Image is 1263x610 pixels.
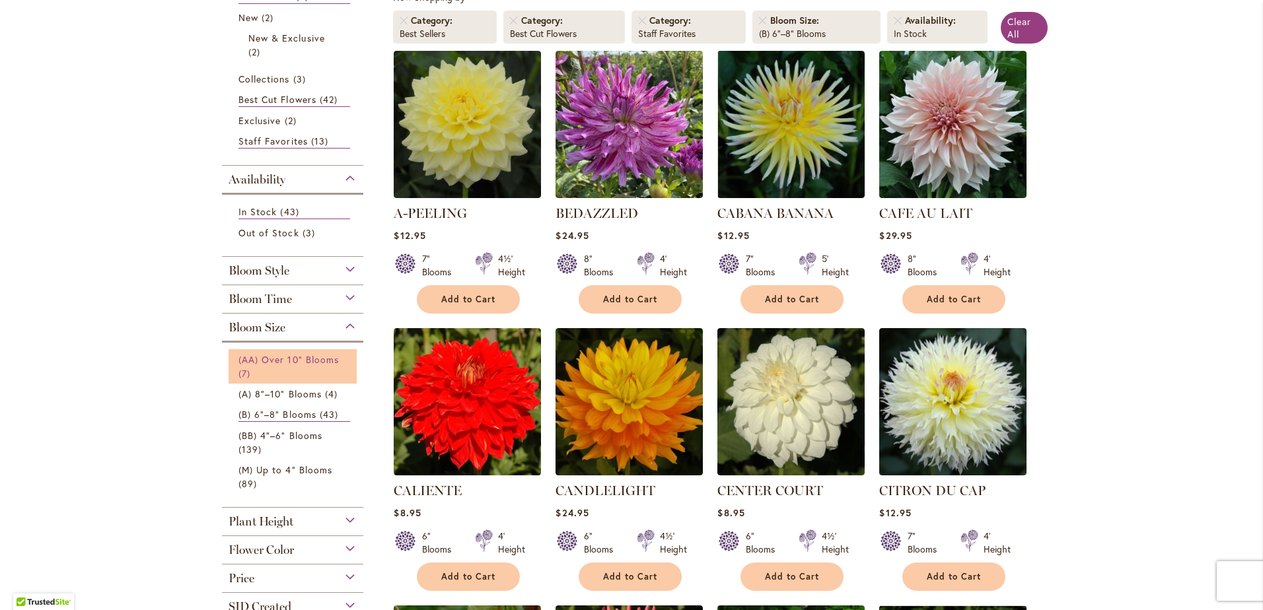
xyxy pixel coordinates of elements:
div: 4' Height [984,529,1011,556]
span: $29.95 [879,229,912,242]
span: Bloom Style [229,263,289,278]
span: Category [411,14,456,27]
a: Remove Category Staff Favorites [638,17,646,24]
span: Bloom Time [229,292,292,306]
button: Add to Cart [902,562,1005,591]
a: CANDLELIGHT [556,483,655,498]
a: (B) 6"–8" Blooms 43 [238,407,350,422]
span: Availability [229,172,285,187]
div: 5' Height [822,252,849,279]
span: Add to Cart [927,571,981,582]
span: 2 [285,114,300,127]
a: Café Au Lait [879,188,1027,201]
button: Add to Cart [740,285,844,314]
a: Collections [238,72,350,86]
a: CENTER COURT [717,465,865,478]
a: Remove Category Best Cut Flowers [510,17,518,24]
a: CABANA BANANA [717,205,834,221]
img: CITRON DU CAP [879,328,1027,475]
span: Bloom Size [770,14,822,27]
span: Exclusive [238,114,281,127]
span: (AA) Over 10" Blooms [238,353,339,366]
a: New &amp; Exclusive [248,31,340,59]
span: $12.95 [879,506,911,519]
img: Café Au Lait [879,51,1027,198]
div: 4' Height [660,252,687,279]
span: Category [521,14,566,27]
span: 13 [311,134,332,148]
a: Best Cut Flowers [238,92,350,107]
span: New & Exclusive [248,32,325,44]
div: 6" Blooms [584,529,621,556]
div: 4½' Height [498,252,525,279]
a: CALIENTE [394,465,541,478]
a: CITRON DU CAP [879,465,1027,478]
a: CABANA BANANA [717,188,865,201]
div: 4' Height [498,529,525,556]
span: New [238,11,258,24]
button: Add to Cart [740,562,844,591]
a: (M) Up to 4" Blooms 89 [238,463,350,491]
span: Add to Cart [441,571,495,582]
span: (BB) 4"–6" Blooms [238,429,322,442]
span: $8.95 [717,506,744,519]
span: Flower Color [229,543,294,557]
span: $8.95 [394,506,421,519]
span: 7 [238,366,254,380]
span: $12.95 [717,229,749,242]
span: Add to Cart [927,294,981,305]
span: 2 [248,45,264,59]
div: Best Sellers [400,27,489,40]
a: Clear All [1001,12,1048,44]
img: CENTER COURT [717,328,865,475]
a: (BB) 4"–6" Blooms 139 [238,428,350,456]
button: Add to Cart [579,562,682,591]
button: Add to Cart [417,562,520,591]
img: CABANA BANANA [717,51,865,198]
span: $12.95 [394,229,425,242]
div: 6" Blooms [422,529,459,556]
a: (A) 8"–10" Blooms 4 [238,387,350,401]
span: Add to Cart [765,571,819,582]
a: CENTER COURT [717,483,823,498]
span: 89 [238,477,260,491]
span: 3 [293,72,309,86]
span: (A) 8"–10" Blooms [238,388,322,400]
span: 3 [303,226,318,240]
a: Out of Stock 3 [238,226,350,240]
a: CANDLELIGHT [556,465,703,478]
div: Staff Favorites [638,27,739,40]
a: Bedazzled [556,188,703,201]
a: Exclusive [238,114,350,127]
span: $24.95 [556,506,589,519]
a: CALIENTE [394,483,462,498]
a: In Stock 43 [238,205,350,219]
a: A-Peeling [394,188,541,201]
div: 7" Blooms [908,529,945,556]
span: 43 [320,407,342,421]
div: Best Cut Flowers [510,27,619,40]
span: 4 [325,387,341,401]
a: Remove Bloom Size (B) 6"–8" Blooms [759,17,767,24]
span: $24.95 [556,229,589,242]
span: Collections [238,73,290,85]
div: 8" Blooms [584,252,621,279]
span: Add to Cart [603,294,657,305]
a: CITRON DU CAP [879,483,986,498]
span: 42 [320,92,341,106]
a: New [238,11,350,24]
a: Remove Category Best Sellers [400,17,408,24]
img: CANDLELIGHT [556,328,703,475]
span: Add to Cart [441,294,495,305]
iframe: Launch Accessibility Center [10,563,47,600]
div: 4½' Height [660,529,687,556]
img: A-Peeling [394,51,541,198]
div: 6" Blooms [746,529,783,556]
span: Out of Stock [238,226,299,239]
button: Add to Cart [417,285,520,314]
span: Staff Favorites [238,135,308,147]
span: Add to Cart [603,571,657,582]
a: A-PEELING [394,205,467,221]
span: In Stock [238,205,277,218]
div: 4' Height [984,252,1011,279]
